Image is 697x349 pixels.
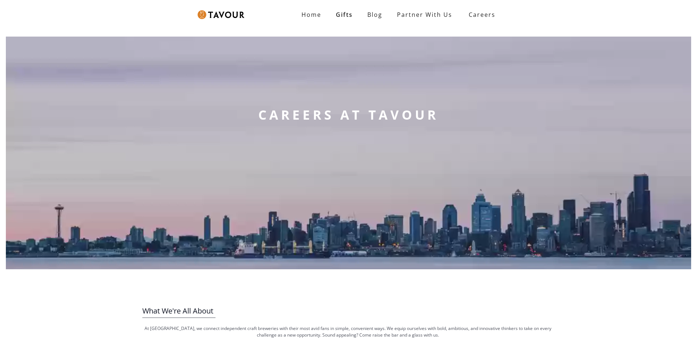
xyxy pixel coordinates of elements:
a: Gifts [329,7,360,22]
strong: Careers [469,7,495,22]
h3: What We're All About [142,304,554,318]
a: partner with us [390,7,460,22]
p: At [GEOGRAPHIC_DATA], we connect independent craft breweries with their most avid fans in simple,... [142,325,554,338]
a: Blog [360,7,390,22]
strong: Home [301,11,321,19]
a: Home [294,7,329,22]
strong: CAREERS AT TAVOUR [258,106,439,124]
a: Careers [460,4,501,25]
